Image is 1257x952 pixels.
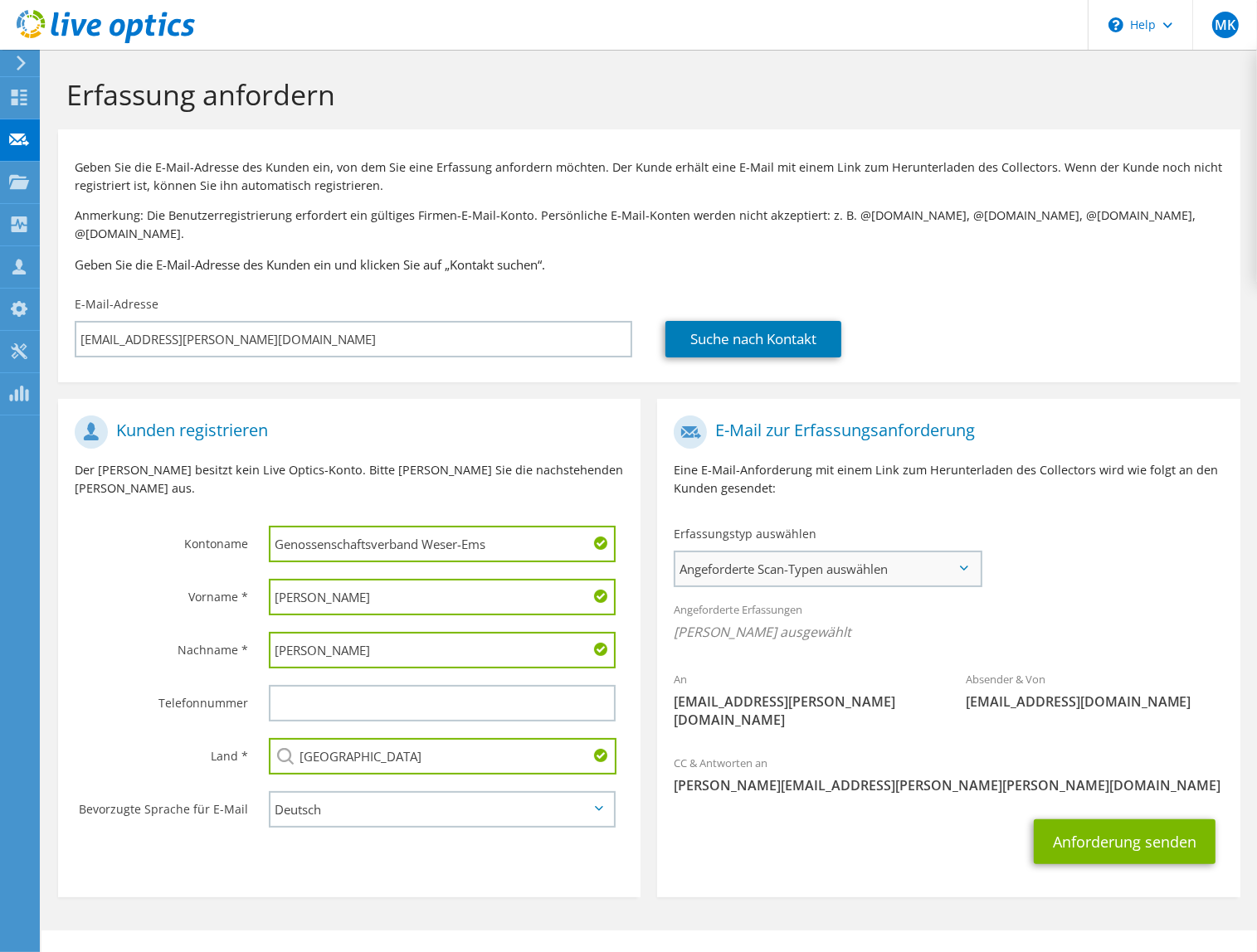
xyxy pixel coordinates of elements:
svg: \n [1108,17,1123,32]
h1: Kunden registrieren [75,415,616,449]
span: Angeforderte Scan-Typen auswählen [675,552,979,585]
label: Land * [75,738,248,765]
p: Eine E-Mail-Anforderung mit einem Link zum Herunterladen des Collectors wird wie folgt an den Kun... [674,461,1223,498]
p: Der [PERSON_NAME] besitzt kein Live Optics-Konto. Bitte [PERSON_NAME] Sie die nachstehenden [PERS... [75,461,624,498]
label: Nachname * [75,632,248,658]
span: [EMAIL_ADDRESS][DOMAIN_NAME] [966,692,1224,711]
h3: Geben Sie die E-Mail-Adresse des Kunden ein und klicken Sie auf „Kontakt suchen“. [75,255,1224,274]
span: [PERSON_NAME] ausgewählt [674,623,1223,641]
p: Geben Sie die E-Mail-Adresse des Kunden ein, von dem Sie eine Erfassung anfordern möchten. Der Ku... [75,158,1224,195]
div: Absender & Von [949,662,1240,719]
label: Telefonnummer [75,685,248,712]
h1: Erfassung anfordern [66,77,1224,112]
span: MK [1212,12,1239,38]
span: [PERSON_NAME][EMAIL_ADDRESS][PERSON_NAME][PERSON_NAME][DOMAIN_NAME] [674,776,1223,794]
h1: E-Mail zur Erfassungsanforderung [674,415,1215,449]
div: Angeforderte Erfassungen [657,592,1240,653]
div: CC & Antworten an [657,746,1240,803]
label: Erfassungstyp auswählen [674,526,816,542]
div: An [657,662,948,737]
label: Vorname * [75,579,248,605]
a: Suche nach Kontakt [665,321,841,357]
label: Kontoname [75,526,248,552]
button: Anforderung senden [1034,819,1216,864]
span: [EMAIL_ADDRESS][PERSON_NAME][DOMAIN_NAME] [674,692,932,729]
p: Anmerkung: Die Benutzerregistrierung erfordert ein gültiges Firmen-E-Mail-Konto. Persönliche E-Ma... [75,206,1224,243]
label: Bevorzugte Sprache für E-Mail [75,791,248,818]
label: E-Mail-Adresse [75,296,158,313]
